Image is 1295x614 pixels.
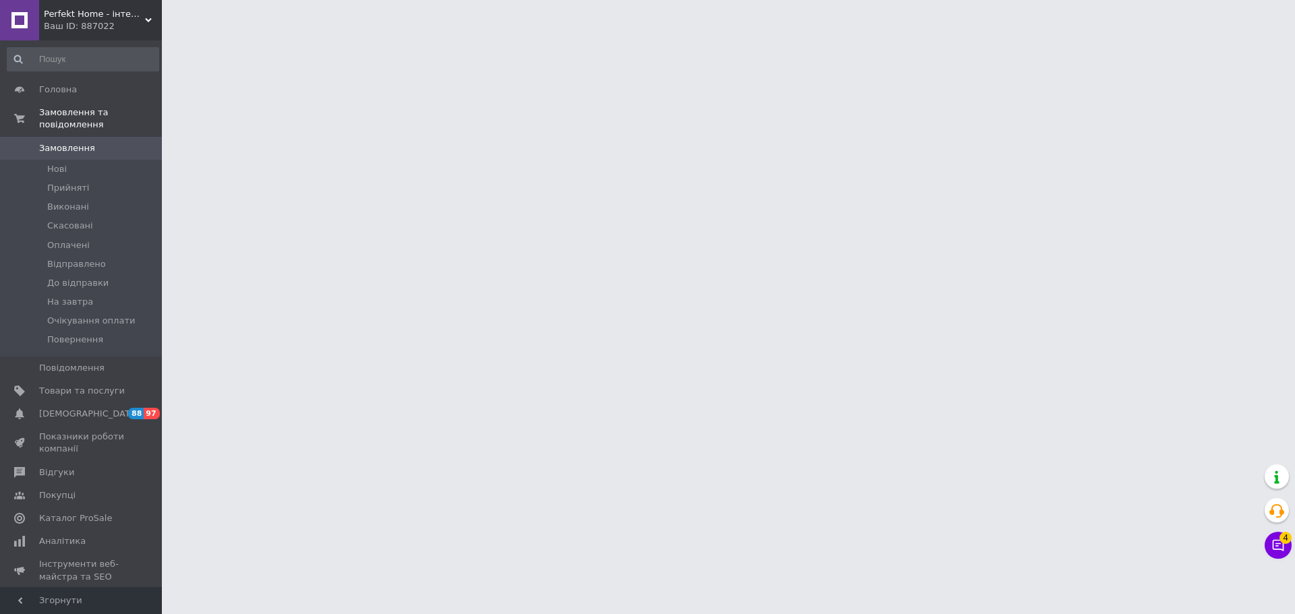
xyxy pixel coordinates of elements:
span: 4 [1279,532,1292,544]
span: Показники роботи компанії [39,431,125,455]
span: Повернення [47,334,103,346]
span: Покупці [39,489,76,501]
span: Виконані [47,201,89,213]
span: На завтра [47,296,93,308]
span: Скасовані [47,220,93,232]
span: Каталог ProSale [39,512,112,524]
span: [DEMOGRAPHIC_DATA] [39,408,139,420]
span: Повідомлення [39,362,105,374]
span: Аналітика [39,535,86,547]
span: До відправки [47,277,109,289]
span: 97 [144,408,159,419]
span: Головна [39,84,77,96]
button: Чат з покупцем4 [1265,532,1292,559]
div: Ваш ID: 887022 [44,20,162,32]
span: Нові [47,163,67,175]
span: Замовлення та повідомлення [39,106,162,131]
span: 88 [128,408,144,419]
span: Прийняті [47,182,89,194]
span: Товари та послуги [39,385,125,397]
input: Пошук [7,47,159,71]
span: Оплачені [47,239,90,251]
span: Відправлено [47,258,106,270]
span: Замовлення [39,142,95,154]
span: Інструменти веб-майстра та SEO [39,558,125,582]
span: Perfekt Home - інтернет магазин [44,8,145,20]
span: Відгуки [39,466,74,479]
span: Очікування оплати [47,315,135,327]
